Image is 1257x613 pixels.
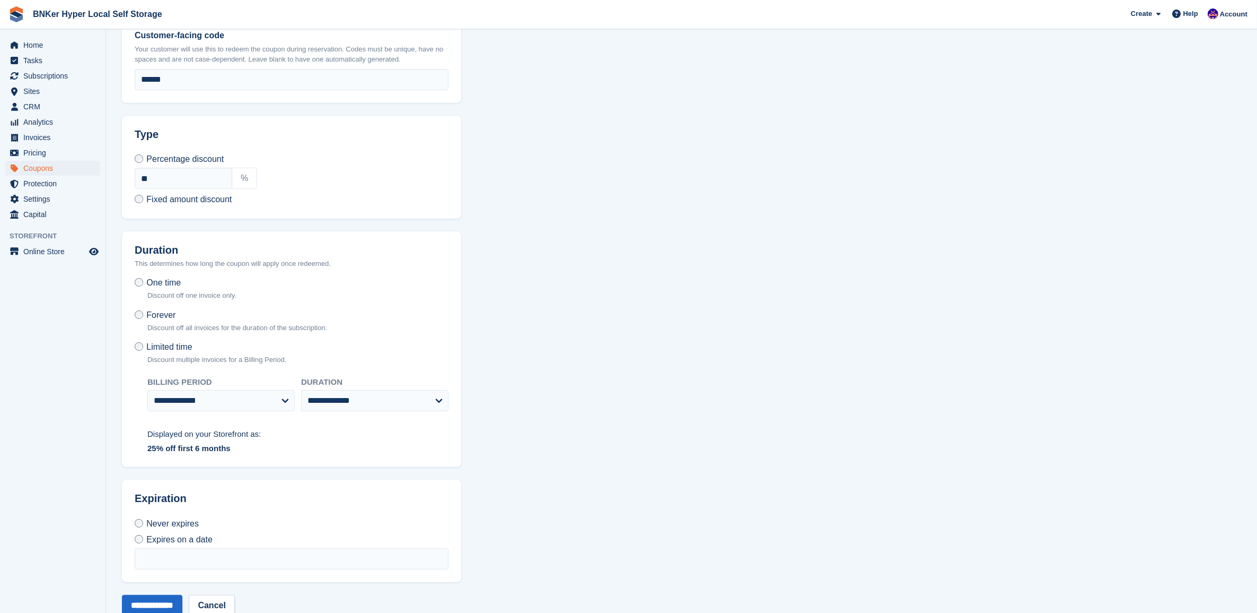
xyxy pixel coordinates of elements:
span: Online Store [23,244,87,259]
img: David Fricker [1208,8,1218,19]
p: Discount off one invoice only. [147,290,236,301]
span: Forever [146,310,175,320]
p: Discount multiple invoices for a Billing Period. [147,355,286,365]
a: menu [5,130,100,145]
span: Home [23,38,87,53]
a: menu [5,68,100,83]
span: Account [1220,9,1247,20]
a: menu [5,99,100,114]
img: stora-icon-8386f47178a22dfd0bd8f6a31ec36ba5ce8667c1dd55bd0f319d3a0aa187defe.svg [8,6,24,22]
h2: Expiration [135,493,449,505]
span: Settings [23,192,87,206]
span: Tasks [23,53,87,68]
h2: Duration [135,244,449,256]
span: Coupons [23,161,87,176]
a: BNKer Hyper Local Self Storage [29,5,166,23]
span: Invoices [23,130,87,145]
a: menu [5,161,100,176]
p: Your customer will use this to redeem the coupon during reservation. Codes must be unique, have n... [135,44,449,65]
input: Limited time Discount multiple invoices for a Billing Period. [135,342,143,351]
span: Percentage discount [146,154,224,163]
input: Expires on a date [135,535,143,543]
span: Subscriptions [23,68,87,83]
a: Preview store [87,245,100,258]
a: menu [5,38,100,53]
a: menu [5,244,100,259]
label: Duration [301,376,449,388]
span: CRM [23,99,87,114]
p: Discount off all invoices for the duration of the subscription. [147,323,327,333]
span: Create [1131,8,1152,19]
span: Storefront [10,231,106,241]
input: Never expires [135,519,143,528]
p: This determines how long the coupon will apply once redeemed. [135,258,449,269]
label: Customer-facing code [135,29,449,42]
input: Percentage discount [135,154,143,163]
span: Pricing [23,145,87,160]
a: menu [5,145,100,160]
a: menu [5,115,100,129]
span: Protection [23,176,87,191]
span: Never expires [146,519,199,528]
div: Displayed on your Storefront as: [147,428,449,441]
span: Help [1183,8,1198,19]
div: 25% off first 6 months [147,443,449,455]
span: Capital [23,207,87,222]
input: One time Discount off one invoice only. [135,278,143,287]
span: Analytics [23,115,87,129]
input: Fixed amount discount [135,195,143,203]
span: One time [146,278,181,287]
a: menu [5,84,100,99]
input: Forever Discount off all invoices for the duration of the subscription. [135,310,143,319]
a: menu [5,53,100,68]
label: Billing period [147,376,295,388]
span: Fixed amount discount [146,195,232,204]
a: menu [5,207,100,222]
span: Expires on a date [146,535,213,544]
span: Limited time [146,342,192,351]
span: Sites [23,84,87,99]
a: menu [5,176,100,191]
a: menu [5,192,100,206]
h2: Type [135,128,449,141]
